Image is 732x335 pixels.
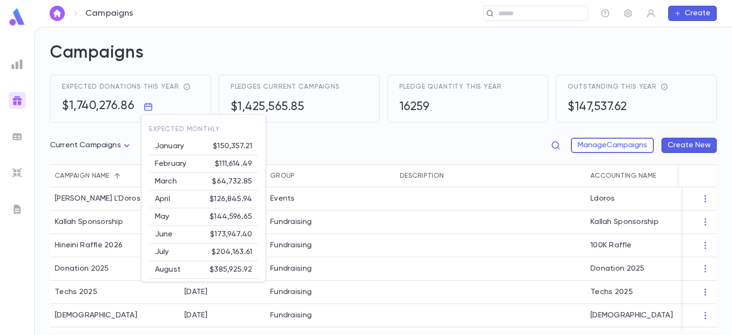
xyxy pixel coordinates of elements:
[210,265,252,274] p: $385,925.92
[210,194,252,204] p: $126,845.94
[155,177,188,186] p: March
[155,230,184,239] p: June
[155,265,192,274] p: August
[155,212,181,222] p: May
[215,159,252,169] p: $111,614.49
[155,247,181,257] p: July
[213,142,252,151] p: $150,357.21
[212,247,252,257] p: $204,163.61
[210,212,252,222] p: $144,596.65
[210,230,252,239] p: $173,947.40
[155,194,182,204] p: April
[212,177,252,186] p: $64,732.85
[149,126,220,132] span: Expected Monthly
[155,142,195,151] p: January
[155,159,198,169] p: February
